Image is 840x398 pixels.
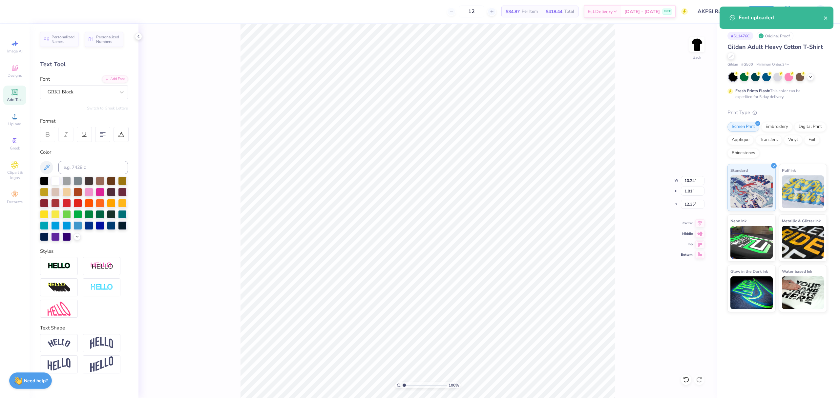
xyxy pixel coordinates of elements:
[782,167,796,174] span: Puff Ink
[693,5,741,18] input: Untitled Design
[727,62,738,68] span: Gildan
[522,8,538,15] span: Per Item
[449,382,459,388] span: 100 %
[8,121,21,127] span: Upload
[459,6,484,17] input: – –
[730,167,748,174] span: Standard
[730,217,746,224] span: Neon Ink
[102,75,128,83] div: Add Font
[52,35,75,44] span: Personalized Names
[824,14,828,22] button: close
[727,148,759,158] div: Rhinestones
[739,14,824,22] div: Font uploaded
[727,135,754,145] div: Applique
[782,217,821,224] span: Metallic & Glitter Ink
[58,161,128,174] input: e.g. 7428 c
[564,8,574,15] span: Total
[782,276,824,309] img: Water based Ink
[761,122,792,132] div: Embroidery
[48,302,71,316] img: Free Distort
[794,122,826,132] div: Digital Print
[735,88,816,100] div: This color can be expedited for 5 day delivery.
[40,60,128,69] div: Text Tool
[756,135,782,145] div: Transfers
[741,62,753,68] span: # G500
[681,231,693,236] span: Middle
[730,226,773,259] img: Neon Ink
[96,35,119,44] span: Personalized Numbers
[7,199,23,205] span: Decorate
[40,324,128,332] div: Text Shape
[804,135,820,145] div: Foil
[90,284,113,291] img: Negative Space
[681,221,693,226] span: Center
[588,8,613,15] span: Est. Delivery
[48,339,71,348] img: Arc
[681,242,693,247] span: Top
[782,268,812,275] span: Water based Ink
[90,337,113,349] img: Arch
[681,252,693,257] span: Bottom
[757,32,793,40] div: Original Proof
[782,175,824,208] img: Puff Ink
[40,75,50,83] label: Font
[87,106,128,111] button: Switch to Greek Letters
[730,175,773,208] img: Standard
[784,135,802,145] div: Vinyl
[693,54,701,60] div: Back
[506,8,520,15] span: $34.87
[690,38,703,51] img: Back
[735,88,770,93] strong: Fresh Prints Flash:
[40,117,129,125] div: Format
[3,170,26,180] span: Clipart & logos
[664,9,671,14] span: FREE
[782,226,824,259] img: Metallic & Glitter Ink
[40,248,128,255] div: Styles
[546,8,562,15] span: $418.44
[756,62,789,68] span: Minimum Order: 24 +
[730,276,773,309] img: Glow in the Dark Ink
[8,73,22,78] span: Designs
[7,97,23,102] span: Add Text
[48,358,71,371] img: Flag
[727,122,759,132] div: Screen Print
[40,149,128,156] div: Color
[727,32,753,40] div: # 511476C
[7,49,23,54] span: Image AI
[730,268,768,275] span: Glow in the Dark Ink
[90,356,113,372] img: Rise
[48,262,71,270] img: Stroke
[90,262,113,270] img: Shadow
[10,146,20,151] span: Greek
[24,378,48,384] strong: Need help?
[727,109,827,116] div: Print Type
[727,43,823,51] span: Gildan Adult Heavy Cotton T-Shirt
[48,282,71,293] img: 3d Illusion
[624,8,660,15] span: [DATE] - [DATE]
